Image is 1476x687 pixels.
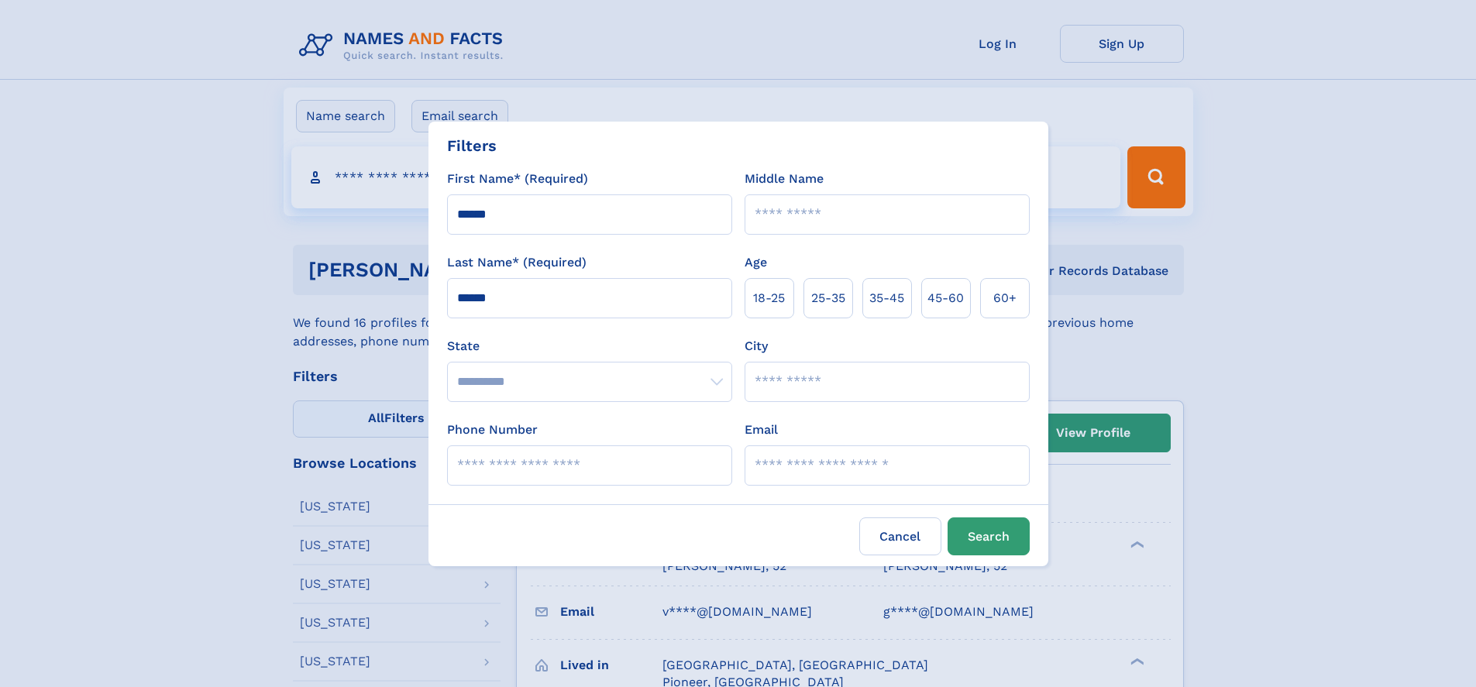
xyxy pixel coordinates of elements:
[447,134,497,157] div: Filters
[745,253,767,272] label: Age
[447,170,588,188] label: First Name* (Required)
[753,289,785,307] span: 18‑25
[859,517,941,555] label: Cancel
[745,337,768,356] label: City
[745,170,824,188] label: Middle Name
[745,421,778,439] label: Email
[948,517,1030,555] button: Search
[447,337,732,356] label: State
[811,289,845,307] span: 25‑35
[927,289,964,307] span: 45‑60
[447,421,538,439] label: Phone Number
[447,253,587,272] label: Last Name* (Required)
[993,289,1017,307] span: 60+
[869,289,904,307] span: 35‑45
